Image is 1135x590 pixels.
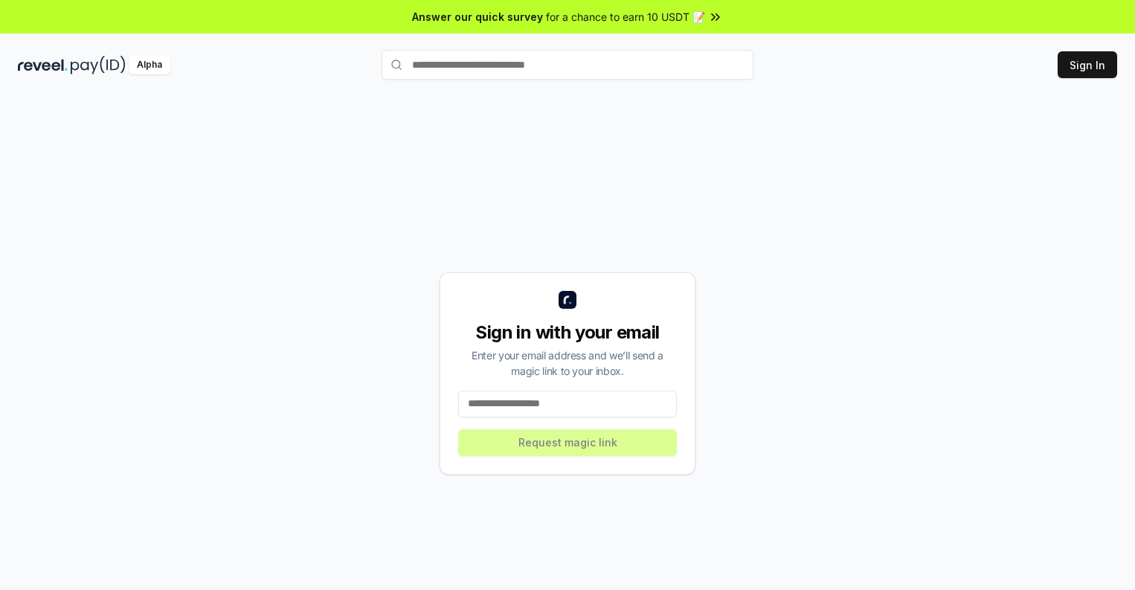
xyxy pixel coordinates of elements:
[412,9,543,25] span: Answer our quick survey
[1058,51,1117,78] button: Sign In
[546,9,705,25] span: for a chance to earn 10 USDT 📝
[71,56,126,74] img: pay_id
[458,347,677,379] div: Enter your email address and we’ll send a magic link to your inbox.
[18,56,68,74] img: reveel_dark
[559,291,576,309] img: logo_small
[458,321,677,344] div: Sign in with your email
[129,56,170,74] div: Alpha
